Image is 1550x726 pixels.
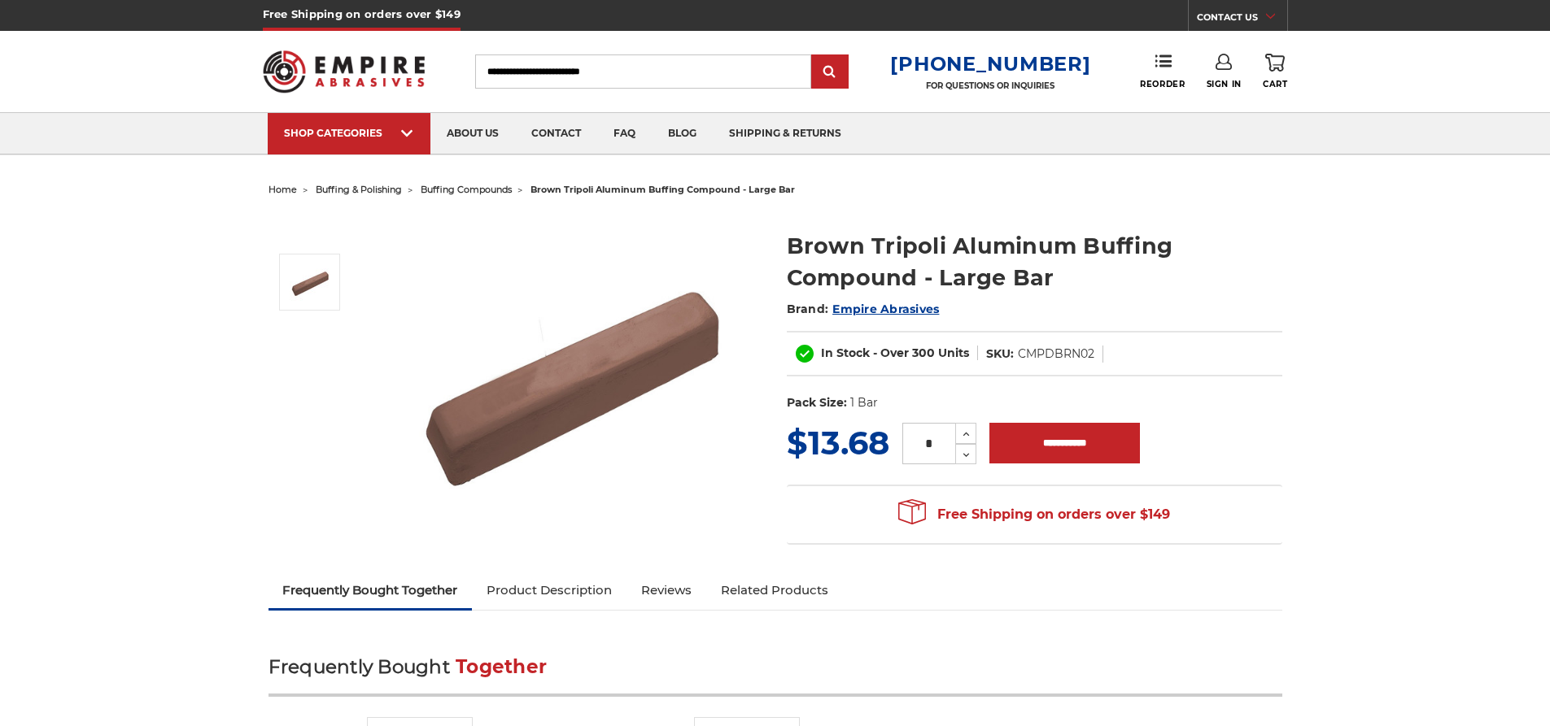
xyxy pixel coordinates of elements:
[787,302,829,316] span: Brand:
[1207,79,1242,89] span: Sign In
[269,655,450,678] span: Frequently Bought
[787,230,1282,293] h1: Brown Tripoli Aluminum Buffing Compound - Large Bar
[456,655,547,678] span: Together
[1140,79,1185,89] span: Reorder
[787,423,889,463] span: $13.68
[832,302,939,316] a: Empire Abrasives
[850,394,878,411] dd: 1 Bar
[1197,8,1287,31] a: CONTACT US
[652,113,713,154] a: blog
[912,346,935,360] span: 300
[408,213,733,538] img: Brown Tripoli Aluminum Buffing Compound
[890,80,1090,91] p: FOR QUESTIONS OR INQUIRIES
[430,113,515,154] a: about us
[472,572,627,608] a: Product Description
[713,113,858,154] a: shipping & returns
[530,184,795,195] span: brown tripoli aluminum buffing compound - large bar
[269,184,297,195] a: home
[787,394,847,411] dt: Pack Size:
[1263,79,1287,89] span: Cart
[263,40,426,103] img: Empire Abrasives
[873,346,909,360] span: - Over
[986,346,1014,363] dt: SKU:
[821,346,870,360] span: In Stock
[269,572,473,608] a: Frequently Bought Together
[706,572,843,608] a: Related Products
[898,498,1170,531] span: Free Shipping on orders over $149
[1018,346,1094,363] dd: CMPDBRN02
[290,262,330,302] img: Brown Tripoli Aluminum Buffing Compound
[1263,54,1287,89] a: Cart
[938,346,969,360] span: Units
[515,113,597,154] a: contact
[284,127,414,139] div: SHOP CATEGORIES
[597,113,652,154] a: faq
[421,184,512,195] a: buffing compounds
[627,572,706,608] a: Reviews
[1140,54,1185,89] a: Reorder
[316,184,402,195] a: buffing & polishing
[890,52,1090,76] a: [PHONE_NUMBER]
[814,56,846,89] input: Submit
